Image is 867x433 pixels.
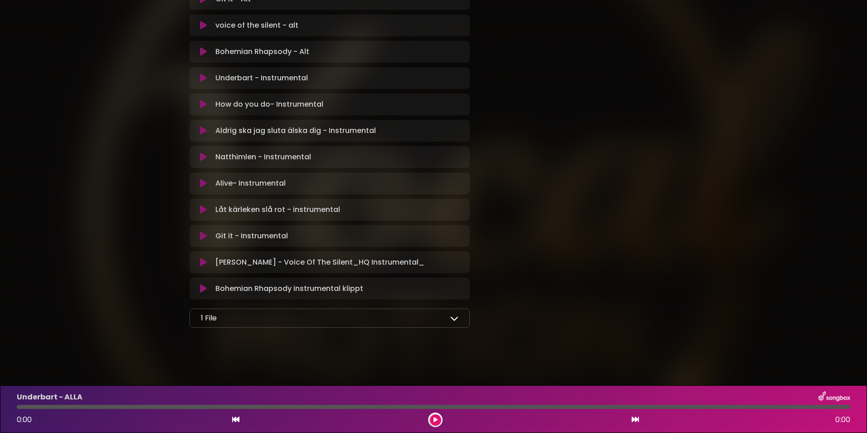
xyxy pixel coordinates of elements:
p: Underbart - Instrumental [215,73,308,84]
p: voice of the silent - alt [215,20,298,31]
p: Alive- Instrumental [215,178,286,189]
p: 1 File [201,313,217,324]
p: Låt kärleken slå rot - instrumental [215,204,340,215]
p: Bohemian Rhapsody - Alt [215,46,309,57]
p: Natthimlen - Instrumental [215,152,311,162]
p: How do you do- Instrumental [215,99,323,110]
p: [PERSON_NAME] - Voice Of The Silent_HQ Instrumental_ [215,257,424,268]
p: Git it - Instrumental [215,231,288,241]
p: Bohemian Rhapsody instrumental klippt [215,283,363,294]
p: Aldrig ska jag sluta älska dig - Instrumental [215,125,376,136]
